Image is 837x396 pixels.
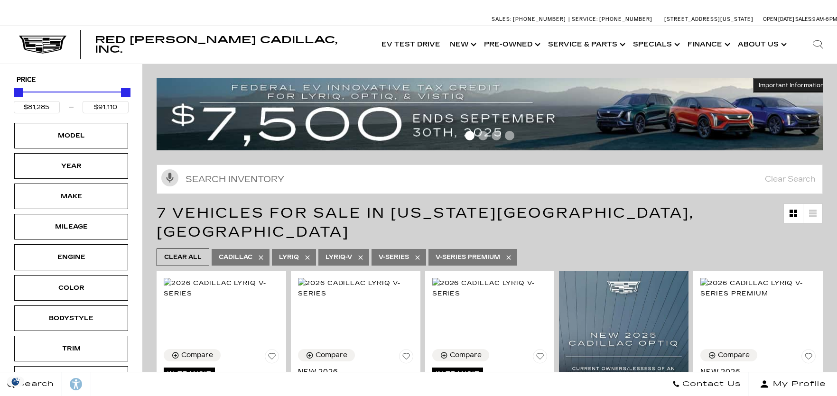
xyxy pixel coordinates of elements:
[492,16,512,22] span: Sales:
[812,16,837,22] span: 9 AM-6 PM
[379,251,409,263] span: V-Series
[164,251,202,263] span: Clear All
[164,368,215,380] span: In Transit
[432,368,484,380] span: In Transit
[753,78,830,92] button: Important Information
[14,305,128,331] div: BodystyleBodystyle
[47,161,95,171] div: Year
[14,184,128,209] div: MakeMake
[436,251,500,263] span: V-Series Premium
[5,377,27,387] img: Opt-Out Icon
[14,88,23,97] div: Minimum Price
[14,101,60,113] input: Minimum
[47,130,95,141] div: Model
[479,26,543,64] a: Pre-Owned
[628,26,683,64] a: Specials
[492,131,501,140] span: Go to slide 3
[14,214,128,239] div: MileageMileage
[47,283,95,293] div: Color
[733,26,790,64] a: About Us
[769,378,826,391] span: My Profile
[801,349,816,367] button: Save Vehicle
[95,34,337,55] span: Red [PERSON_NAME] Cadillac, Inc.
[181,351,213,359] div: Compare
[47,343,95,354] div: Trim
[492,17,568,22] a: Sales: [PHONE_NUMBER]
[14,275,128,301] div: ColorColor
[505,131,514,140] span: Go to slide 4
[795,16,812,22] span: Sales:
[325,251,352,263] span: LYRIQ-V
[14,153,128,179] div: YearYear
[279,251,299,263] span: Lyriq
[14,336,128,361] div: TrimTrim
[47,252,95,262] div: Engine
[599,16,652,22] span: [PHONE_NUMBER]
[17,76,126,84] h5: Price
[763,16,794,22] span: Open [DATE]
[664,16,753,22] a: [STREET_ADDRESS][US_STATE]
[298,349,355,361] button: Compare Vehicle
[157,165,823,194] input: Search Inventory
[399,349,413,367] button: Save Vehicle
[533,349,547,367] button: Save Vehicle
[680,378,741,391] span: Contact Us
[432,349,489,361] button: Compare Vehicle
[121,88,130,97] div: Maximum Price
[445,26,479,64] a: New
[161,169,178,186] svg: Click to toggle on voice search
[164,278,279,299] img: 2026 Cadillac LYRIQ V-Series
[157,78,830,150] img: vrp-tax-ending-august-version
[265,349,279,367] button: Save Vehicle
[95,35,367,54] a: Red [PERSON_NAME] Cadillac, Inc.
[432,278,548,299] img: 2026 Cadillac LYRIQ V-Series
[14,123,128,148] div: ModelModel
[47,221,95,232] div: Mileage
[316,351,347,359] div: Compare
[543,26,628,64] a: Service & Parts
[298,367,406,377] span: New 2026
[15,378,54,391] span: Search
[157,204,694,240] span: 7 Vehicles for Sale in [US_STATE][GEOGRAPHIC_DATA], [GEOGRAPHIC_DATA]
[5,377,27,387] section: Click to Open Cookie Consent Modal
[219,251,252,263] span: Cadillac
[465,131,474,140] span: Go to slide 1
[700,349,757,361] button: Compare Vehicle
[759,82,824,89] span: Important Information
[298,367,413,386] a: New 2026Cadillac LYRIQ V-Series
[718,351,750,359] div: Compare
[14,84,129,113] div: Price
[700,367,809,377] span: New 2026
[568,17,655,22] a: Service: [PHONE_NUMBER]
[47,313,95,323] div: Bodystyle
[665,372,749,396] a: Contact Us
[450,351,482,359] div: Compare
[298,278,413,299] img: 2026 Cadillac LYRIQ V-Series
[700,278,816,299] img: 2026 Cadillac LYRIQ V-Series Premium
[47,191,95,202] div: Make
[513,16,566,22] span: [PHONE_NUMBER]
[377,26,445,64] a: EV Test Drive
[14,244,128,270] div: EngineEngine
[749,372,837,396] button: Open user profile menu
[19,36,66,54] img: Cadillac Dark Logo with Cadillac White Text
[700,367,816,396] a: New 2026Cadillac LYRIQ V-Series Premium
[478,131,488,140] span: Go to slide 2
[683,26,733,64] a: Finance
[83,101,129,113] input: Maximum
[572,16,598,22] span: Service:
[164,349,221,361] button: Compare Vehicle
[14,366,128,392] div: FeaturesFeatures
